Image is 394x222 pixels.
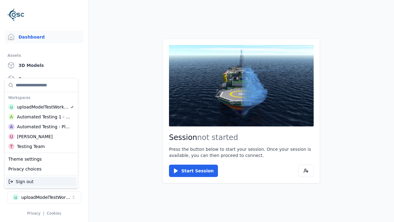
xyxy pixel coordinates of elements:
div: U [8,134,14,140]
div: A [8,124,14,130]
div: Suggestions [5,78,78,153]
div: Suggestions [5,153,78,175]
div: Automated Testing 1 - Playwright [17,114,70,120]
div: Automated Testing - Playwright [17,124,70,130]
div: Workspaces [6,93,77,102]
div: uploadModelTestWorkspace [17,104,70,110]
div: Theme settings [6,154,77,164]
div: u [8,104,14,110]
div: Sign out [6,177,77,187]
div: [PERSON_NAME] [17,134,53,140]
div: A [8,114,14,120]
div: Testing Team [17,143,45,150]
div: Privacy choices [6,164,77,174]
div: T [8,143,14,150]
div: Suggestions [5,175,78,188]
